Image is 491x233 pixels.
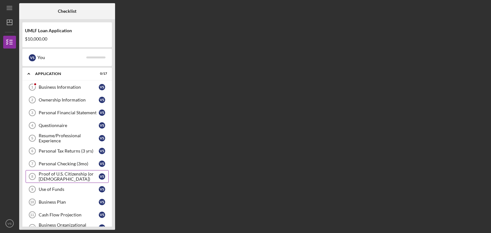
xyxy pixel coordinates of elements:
tspan: 8 [31,175,33,178]
div: Ownership Information [39,97,99,102]
tspan: 7 [31,162,33,166]
div: Use of Funds [39,187,99,192]
div: V S [99,199,105,205]
div: UMLF Loan Application [25,28,109,33]
a: 8Proof of U.S. Citizenship (or [DEMOGRAPHIC_DATA])VS [26,170,109,183]
a: 3Personal Financial StatementVS [26,106,109,119]
tspan: 11 [30,213,34,217]
a: 4QuestionnaireVS [26,119,109,132]
div: Personal Checking (3mo) [39,161,99,166]
b: Checklist [58,9,76,14]
div: Proof of U.S. Citizenship (or [DEMOGRAPHIC_DATA]) [39,171,99,182]
div: V S [99,122,105,129]
tspan: 10 [30,200,34,204]
div: V S [99,161,105,167]
div: 0 / 17 [96,72,107,76]
div: V S [99,186,105,192]
div: V S [99,173,105,180]
tspan: 5 [31,136,33,140]
tspan: 1 [31,85,33,89]
tspan: 3 [31,111,33,115]
div: Application [35,72,91,76]
text: VS [8,222,12,225]
div: V S [99,97,105,103]
div: V S [99,212,105,218]
a: 6Personal Tax Returns (3 yrs)VS [26,145,109,157]
div: Business Organizational Documents [39,222,99,233]
tspan: 6 [31,149,33,153]
a: 2Ownership InformationVS [26,94,109,106]
a: 11Cash Flow ProjectionVS [26,208,109,221]
div: V S [29,54,36,61]
div: Cash Flow Projection [39,212,99,217]
tspan: 4 [31,124,34,127]
a: 9Use of FundsVS [26,183,109,196]
div: $10,000.00 [25,36,109,41]
div: V S [99,109,105,116]
div: You [37,52,86,63]
div: V S [99,224,105,231]
a: 1Business InformationVS [26,81,109,94]
div: Business Plan [39,199,99,205]
a: 5Resume/Professional ExperienceVS [26,132,109,145]
div: Questionnaire [39,123,99,128]
div: V S [99,135,105,141]
div: Business Information [39,85,99,90]
div: Personal Financial Statement [39,110,99,115]
a: 10Business PlanVS [26,196,109,208]
a: 7Personal Checking (3mo)VS [26,157,109,170]
tspan: 12 [30,226,34,229]
div: Personal Tax Returns (3 yrs) [39,148,99,154]
button: VS [3,217,16,230]
div: V S [99,148,105,154]
tspan: 9 [31,187,33,191]
div: V S [99,84,105,90]
div: Resume/Professional Experience [39,133,99,143]
tspan: 2 [31,98,33,102]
